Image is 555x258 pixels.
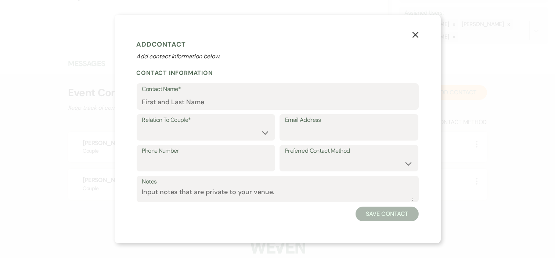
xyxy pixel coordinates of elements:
[142,95,413,109] input: First and Last Name
[356,207,418,221] button: Save Contact
[142,146,270,156] label: Phone Number
[142,84,413,95] label: Contact Name*
[142,115,270,126] label: Relation To Couple*
[137,39,419,50] h1: Add Contact
[137,52,419,61] p: Add contact information below.
[285,146,413,156] label: Preferred Contact Method
[285,115,413,126] label: Email Address
[142,177,413,187] label: Notes
[137,69,419,77] h2: Contact Information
